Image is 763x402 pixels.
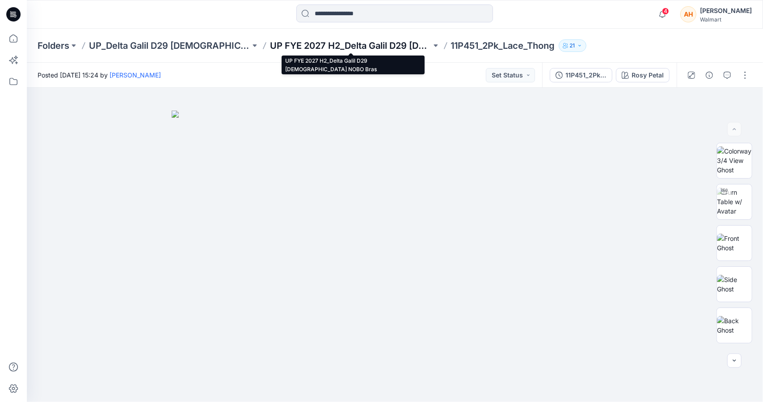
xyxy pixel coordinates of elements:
[38,70,161,80] span: Posted [DATE] 15:24 by
[110,71,161,79] a: [PERSON_NAME]
[38,39,69,52] a: Folders
[680,6,696,22] div: AH
[632,70,664,80] div: Rosy Petal
[451,39,555,52] p: 11P451_2Pk_Lace_Thong
[702,68,717,82] button: Details
[717,316,752,335] img: Back Ghost
[550,68,612,82] button: 11P451_2Pk_Lace_Thong
[570,41,575,51] p: 21
[700,16,752,23] div: Walmart
[565,70,607,80] div: 11P451_2Pk_Lace_Thong
[616,68,670,82] button: Rosy Petal
[270,39,431,52] a: UP FYE 2027 H2_Delta Galil D29 [DEMOGRAPHIC_DATA] NOBO Bras
[717,234,752,252] img: Front Ghost
[559,39,586,52] button: 21
[700,5,752,16] div: [PERSON_NAME]
[717,146,752,175] img: Colorway 3/4 View Ghost
[717,188,752,216] img: Turn Table w/ Avatar
[172,111,619,402] img: eyJhbGciOiJIUzI1NiIsImtpZCI6IjAiLCJzbHQiOiJzZXMiLCJ0eXAiOiJKV1QifQ.eyJkYXRhIjp7InR5cGUiOiJzdG9yYW...
[717,275,752,294] img: Side Ghost
[89,39,250,52] a: UP_Delta Galil D29 [DEMOGRAPHIC_DATA] NOBO Intimates
[662,8,669,15] span: 4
